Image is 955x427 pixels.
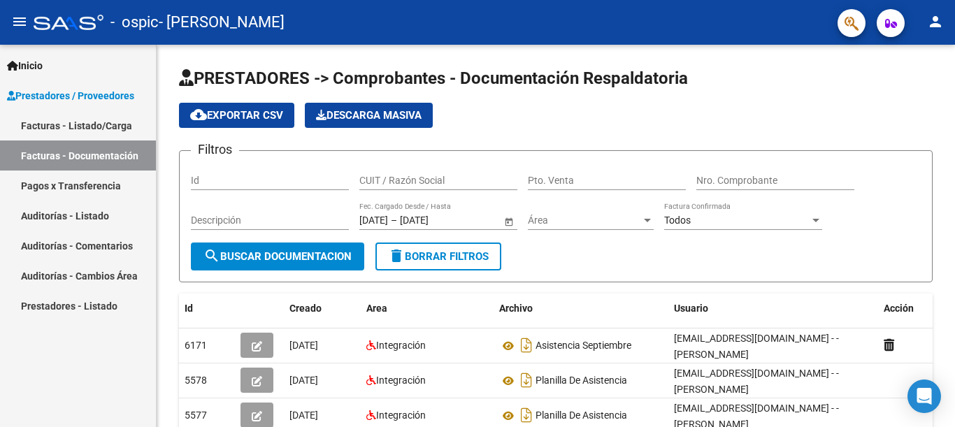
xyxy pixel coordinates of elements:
[536,375,627,386] span: Planilla De Asistencia
[203,250,352,263] span: Buscar Documentacion
[316,109,422,122] span: Descarga Masiva
[185,340,207,351] span: 6171
[391,215,397,226] span: –
[203,247,220,264] mat-icon: search
[375,243,501,270] button: Borrar Filtros
[674,368,839,395] span: [EMAIL_ADDRESS][DOMAIN_NAME] - - [PERSON_NAME]
[884,303,914,314] span: Acción
[289,303,322,314] span: Creado
[179,294,235,324] datatable-header-cell: Id
[359,215,388,226] input: Fecha inicio
[664,215,691,226] span: Todos
[190,106,207,123] mat-icon: cloud_download
[528,215,641,226] span: Área
[185,303,193,314] span: Id
[907,379,941,413] div: Open Intercom Messenger
[388,247,405,264] mat-icon: delete
[191,243,364,270] button: Buscar Documentacion
[674,333,839,360] span: [EMAIL_ADDRESS][DOMAIN_NAME] - - [PERSON_NAME]
[7,58,43,73] span: Inicio
[400,215,468,226] input: Fecha fin
[376,340,426,351] span: Integración
[179,68,688,88] span: PRESTADORES -> Comprobantes - Documentación Respaldatoria
[284,294,361,324] datatable-header-cell: Creado
[361,294,494,324] datatable-header-cell: Area
[376,375,426,386] span: Integración
[289,375,318,386] span: [DATE]
[517,369,536,391] i: Descargar documento
[494,294,668,324] datatable-header-cell: Archivo
[668,294,878,324] datatable-header-cell: Usuario
[536,410,627,421] span: Planilla De Asistencia
[376,410,426,421] span: Integración
[388,250,489,263] span: Borrar Filtros
[7,88,134,103] span: Prestadores / Proveedores
[517,404,536,426] i: Descargar documento
[305,103,433,128] button: Descarga Masiva
[366,303,387,314] span: Area
[185,410,207,421] span: 5577
[159,7,285,38] span: - [PERSON_NAME]
[185,375,207,386] span: 5578
[878,294,948,324] datatable-header-cell: Acción
[289,410,318,421] span: [DATE]
[517,334,536,356] i: Descargar documento
[11,13,28,30] mat-icon: menu
[501,214,516,229] button: Open calendar
[499,303,533,314] span: Archivo
[190,109,283,122] span: Exportar CSV
[927,13,944,30] mat-icon: person
[179,103,294,128] button: Exportar CSV
[289,340,318,351] span: [DATE]
[305,103,433,128] app-download-masive: Descarga masiva de comprobantes (adjuntos)
[536,340,631,352] span: Asistencia Septiembre
[674,303,708,314] span: Usuario
[191,140,239,159] h3: Filtros
[110,7,159,38] span: - ospic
